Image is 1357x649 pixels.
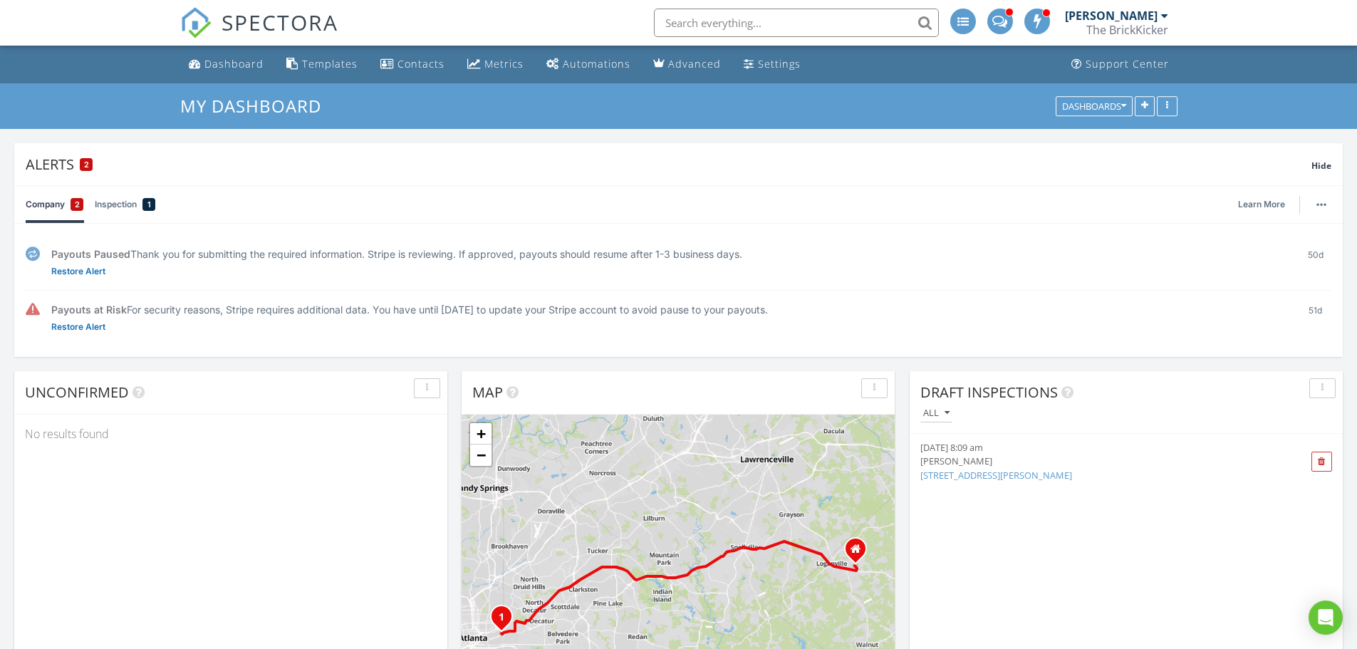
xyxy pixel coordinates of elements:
[758,57,801,71] div: Settings
[302,57,358,71] div: Templates
[222,7,338,37] span: SPECTORA
[462,51,529,78] a: Metrics
[920,441,1264,455] div: [DATE] 8:09 am
[920,383,1058,402] span: Draft Inspections
[1066,51,1175,78] a: Support Center
[26,302,40,317] img: warning-336e3c8b2db1497d2c3c.svg
[1299,246,1331,279] div: 50d
[51,248,130,260] span: Payouts Paused
[920,455,1264,468] div: [PERSON_NAME]
[14,415,447,453] div: No results found
[654,9,939,37] input: Search everything...
[470,445,492,466] a: Zoom out
[95,186,155,223] a: Inspection
[1309,601,1343,635] div: Open Intercom Messenger
[180,94,333,118] a: My Dashboard
[923,408,950,418] div: All
[180,7,212,38] img: The Best Home Inspection Software - Spectora
[1086,23,1168,37] div: The BrickKicker
[51,246,1288,261] div: Thank you for submitting the required information. Stripe is reviewing. If approved, payouts shou...
[75,197,80,212] span: 2
[1086,57,1169,71] div: Support Center
[26,186,83,223] a: Company
[738,51,806,78] a: Settings
[281,51,363,78] a: Templates
[856,549,864,557] div: 1840 Cottage Dr , Loganville GA 30052
[204,57,264,71] div: Dashboard
[501,616,510,625] div: 1124 Dekalb Ave NE Unit 8, Atlanta, GA 30307
[1056,96,1133,116] button: Dashboards
[1299,302,1331,334] div: 51d
[1311,160,1331,172] span: Hide
[51,303,127,316] span: Payouts at Risk
[180,19,338,49] a: SPECTORA
[51,264,105,279] a: Restore Alert
[51,320,105,334] a: Restore Alert
[397,57,444,71] div: Contacts
[84,160,89,170] span: 2
[499,613,504,623] i: 1
[1065,9,1158,23] div: [PERSON_NAME]
[472,383,503,402] span: Map
[147,197,151,212] span: 1
[668,57,721,71] div: Advanced
[1062,101,1126,111] div: Dashboards
[484,57,524,71] div: Metrics
[26,246,40,261] img: under-review-2fe708636b114a7f4b8d.svg
[26,155,1311,174] div: Alerts
[541,51,636,78] a: Automations (Advanced)
[920,404,952,423] button: All
[183,51,269,78] a: Dashboard
[920,469,1072,482] a: [STREET_ADDRESS][PERSON_NAME]
[648,51,727,78] a: Advanced
[563,57,630,71] div: Automations
[1238,197,1294,212] a: Learn More
[920,441,1264,482] a: [DATE] 8:09 am [PERSON_NAME] [STREET_ADDRESS][PERSON_NAME]
[375,51,450,78] a: Contacts
[25,383,129,402] span: Unconfirmed
[51,302,1288,317] div: For security reasons, Stripe requires additional data. You have until [DATE] to update your Strip...
[1316,203,1326,206] img: ellipsis-632cfdd7c38ec3a7d453.svg
[470,423,492,445] a: Zoom in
